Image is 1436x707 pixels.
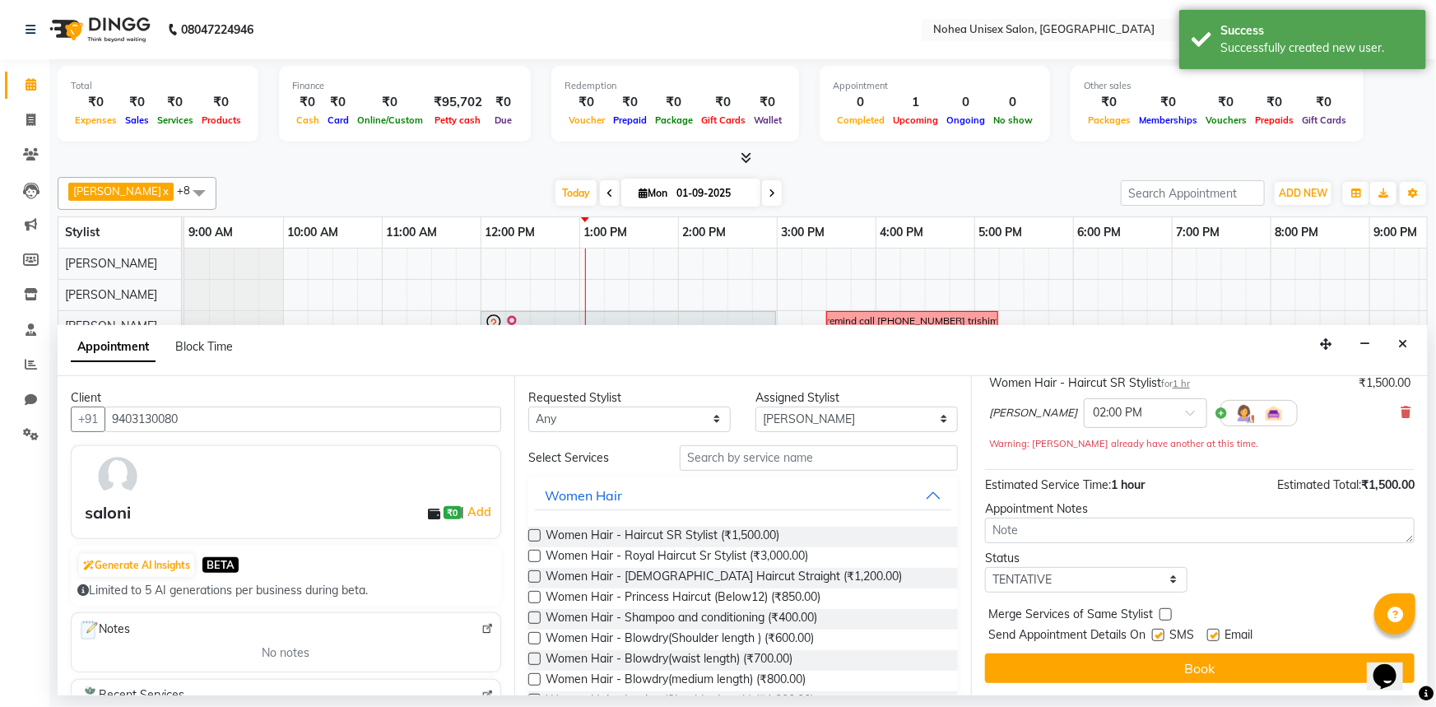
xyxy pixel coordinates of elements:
[198,93,245,112] div: ₹0
[985,477,1111,492] span: Estimated Service Time:
[651,93,697,112] div: ₹0
[1135,114,1201,126] span: Memberships
[985,500,1415,518] div: Appointment Notes
[546,588,820,609] span: Women Hair - Princess Haircut (Below12) (₹850.00)
[985,550,1187,567] div: Status
[71,114,121,126] span: Expenses
[1271,221,1323,244] a: 8:00 PM
[65,319,157,333] span: [PERSON_NAME]
[1298,93,1350,112] div: ₹0
[833,93,889,112] div: 0
[555,180,597,206] span: Today
[778,221,830,244] a: 3:00 PM
[175,339,233,354] span: Block Time
[535,481,951,510] button: Women Hair
[989,405,1077,421] span: [PERSON_NAME]
[1201,114,1251,126] span: Vouchers
[462,502,494,522] span: |
[1173,378,1190,389] span: 1 hr
[1173,221,1225,244] a: 7:00 PM
[353,93,427,112] div: ₹0
[153,114,198,126] span: Services
[546,547,808,568] span: Women Hair - Royal Haircut Sr Stylist (₹3,000.00)
[988,606,1153,626] span: Merge Services of Same Stylist
[489,93,518,112] div: ₹0
[1135,93,1201,112] div: ₹0
[77,582,495,599] div: Limited to 5 AI generations per business during beta.
[750,93,786,112] div: ₹0
[292,114,323,126] span: Cash
[71,407,105,432] button: +91
[1359,374,1410,392] div: ₹1,500.00
[1264,403,1284,423] img: Interior.png
[85,500,131,525] div: saloni
[353,114,427,126] span: Online/Custom
[989,93,1037,112] div: 0
[546,568,902,588] span: Women Hair - [DEMOGRAPHIC_DATA] Haircut Straight (₹1,200.00)
[755,389,958,407] div: Assigned Stylist
[989,374,1190,392] div: Women Hair - Haircut SR Stylist
[672,181,754,206] input: 2025-09-01
[482,314,774,348] div: [PERSON_NAME], TK01, 12:00 PM-03:00 PM, Hair Care Women - Product Smoothening/Botox
[565,79,786,93] div: Redemption
[71,79,245,93] div: Total
[889,93,942,112] div: 1
[177,184,202,197] span: +8
[545,486,622,505] div: Women Hair
[292,93,323,112] div: ₹0
[697,114,750,126] span: Gift Cards
[78,686,184,706] span: Recent Services
[609,114,651,126] span: Prepaid
[1121,180,1265,206] input: Search Appointment
[71,333,156,362] span: Appointment
[942,114,989,126] span: Ongoing
[427,93,489,112] div: ₹95,702
[1111,477,1145,492] span: 1 hour
[94,453,142,500] img: avatar
[198,114,245,126] span: Products
[975,221,1027,244] a: 5:00 PM
[323,93,353,112] div: ₹0
[71,93,121,112] div: ₹0
[431,114,486,126] span: Petty cash
[121,93,153,112] div: ₹0
[161,184,169,198] a: x
[42,7,155,53] img: logo
[284,221,343,244] a: 10:00 AM
[565,114,609,126] span: Voucher
[65,225,100,240] span: Stylist
[546,630,814,650] span: Women Hair - Blowdry(Shoulder length ) (₹600.00)
[580,221,632,244] a: 1:00 PM
[292,79,518,93] div: Finance
[121,114,153,126] span: Sales
[1084,93,1135,112] div: ₹0
[565,93,609,112] div: ₹0
[465,502,494,522] a: Add
[73,184,161,198] span: [PERSON_NAME]
[516,449,667,467] div: Select Services
[153,93,198,112] div: ₹0
[79,554,194,577] button: Generate AI Insights
[609,93,651,112] div: ₹0
[826,314,998,328] div: remind call [PHONE_NUMBER] trishim
[490,114,516,126] span: Due
[65,287,157,302] span: [PERSON_NAME]
[1201,93,1251,112] div: ₹0
[78,620,130,641] span: Notes
[1161,378,1190,389] small: for
[750,114,786,126] span: Wallet
[697,93,750,112] div: ₹0
[528,389,731,407] div: Requested Stylist
[105,407,501,432] input: Search by Name/Mobile/Email/Code
[1251,93,1298,112] div: ₹0
[1169,626,1194,647] span: SMS
[1361,477,1415,492] span: ₹1,500.00
[444,506,461,519] span: ₹0
[989,114,1037,126] span: No show
[1370,221,1422,244] a: 9:00 PM
[634,187,672,199] span: Mon
[546,609,817,630] span: Women Hair - Shampoo and conditioning (₹400.00)
[1277,477,1361,492] span: Estimated Total:
[481,221,540,244] a: 12:00 PM
[1367,641,1420,691] iframe: chat widget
